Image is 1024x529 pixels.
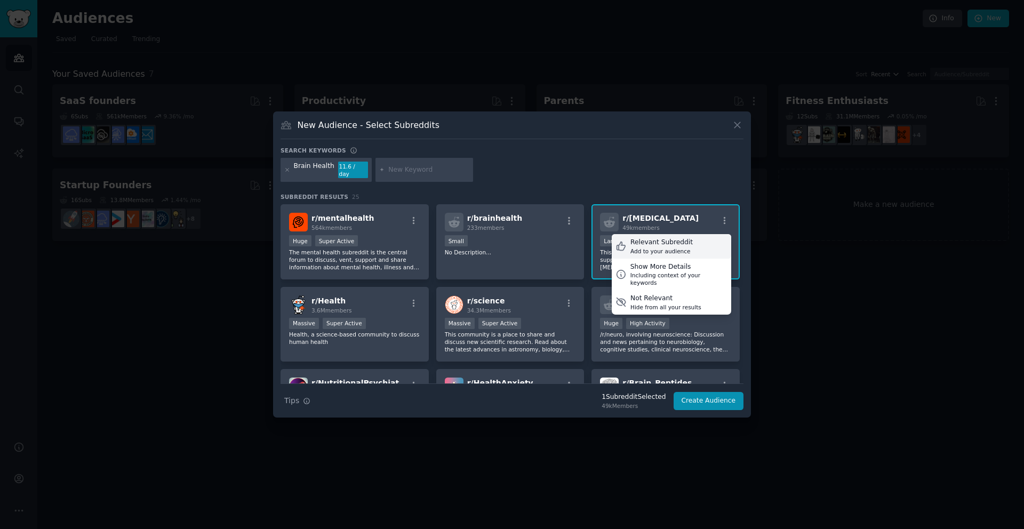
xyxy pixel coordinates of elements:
div: Small [445,235,468,246]
p: Health, a science-based community to discuss human health [289,331,420,346]
div: Large [600,235,623,246]
div: 11.6 / day [338,162,368,179]
span: Subreddit Results [281,193,348,201]
span: 564k members [311,225,352,231]
span: r/ [MEDICAL_DATA] [622,214,699,222]
div: 1 Subreddit Selected [602,392,666,402]
img: NutritionalPsychiatry [289,378,308,396]
div: Not Relevant [630,294,701,303]
div: 49k Members [602,402,666,410]
input: New Keyword [388,165,469,175]
p: The mental health subreddit is the central forum to discuss, vent, support and share information ... [289,249,420,271]
span: r/ HealthAnxiety [467,379,533,387]
div: Relevant Subreddit [630,238,693,247]
div: Super Active [315,235,358,246]
div: High Activity [626,318,669,329]
img: HealthAnxiety [445,378,463,396]
div: Massive [445,318,475,329]
p: This community is a place to share and discuss new scientific research. Read about the latest adv... [445,331,576,353]
span: r/ Brain_Peptides [622,379,692,387]
div: Hide from all your results [630,303,701,311]
div: Brain Health [294,162,334,179]
span: 49k members [622,225,659,231]
span: r/ science [467,296,505,305]
span: r/ Health [311,296,346,305]
span: 34.3M members [467,307,511,314]
div: Huge [289,235,311,246]
h3: New Audience - Select Subreddits [298,119,439,131]
span: r/ mentalhealth [311,214,374,222]
img: science [445,295,463,314]
div: Huge [600,318,622,329]
span: 25 [352,194,359,200]
div: Massive [289,318,319,329]
p: This subreddit is dedicated to information and support for people dealing with [MEDICAL_DATA]. [M... [600,249,731,271]
div: Super Active [478,318,522,329]
div: Add to your audience [630,247,693,255]
span: r/ NutritionalPsychiatry [311,379,407,387]
div: Show More Details [630,262,727,272]
span: 233 members [467,225,505,231]
img: Health [289,295,308,314]
h3: Search keywords [281,147,346,154]
p: No Description... [445,249,576,256]
p: /r/neuro, involving neuroscience: Discussion and news pertaining to neurobiology, cognitive studi... [600,331,731,353]
img: Brain_Peptides [600,378,619,396]
span: Tips [284,395,299,406]
span: 3.6M members [311,307,352,314]
div: Including context of your keywords [630,271,727,286]
img: mentalhealth [289,213,308,231]
button: Create Audience [674,392,744,410]
button: Tips [281,391,314,410]
div: Super Active [323,318,366,329]
span: r/ brainhealth [467,214,523,222]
